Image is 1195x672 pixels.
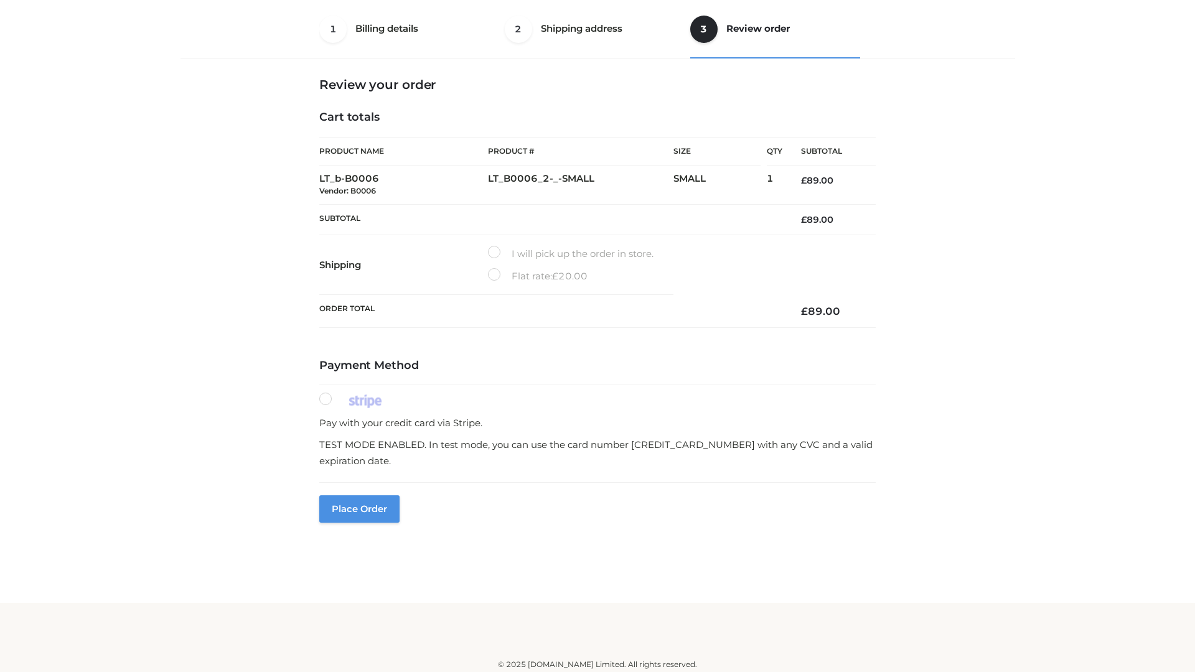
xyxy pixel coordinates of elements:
small: Vendor: B0006 [319,186,376,195]
span: £ [552,270,558,282]
h3: Review your order [319,77,876,92]
td: LT_b-B0006 [319,166,488,205]
th: Subtotal [319,204,782,235]
th: Size [673,138,761,166]
td: SMALL [673,166,767,205]
th: Order Total [319,295,782,328]
bdi: 20.00 [552,270,588,282]
td: 1 [767,166,782,205]
p: TEST MODE ENABLED. In test mode, you can use the card number [CREDIT_CARD_NUMBER] with any CVC an... [319,437,876,469]
p: Pay with your credit card via Stripe. [319,415,876,431]
span: £ [801,175,807,186]
h4: Payment Method [319,359,876,373]
bdi: 89.00 [801,305,840,317]
th: Qty [767,137,782,166]
div: © 2025 [DOMAIN_NAME] Limited. All rights reserved. [185,658,1010,671]
h4: Cart totals [319,111,876,124]
label: I will pick up the order in store. [488,246,654,262]
span: £ [801,305,808,317]
th: Product # [488,137,673,166]
bdi: 89.00 [801,175,833,186]
th: Subtotal [782,138,876,166]
bdi: 89.00 [801,214,833,225]
button: Place order [319,495,400,523]
th: Product Name [319,137,488,166]
label: Flat rate: [488,268,588,284]
td: LT_B0006_2-_-SMALL [488,166,673,205]
span: £ [801,214,807,225]
th: Shipping [319,235,488,295]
